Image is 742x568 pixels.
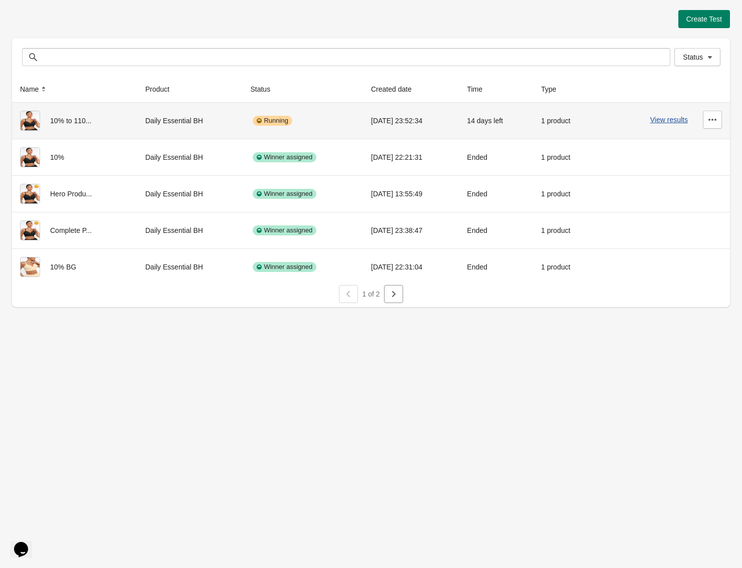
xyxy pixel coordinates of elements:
[541,184,590,204] div: 1 product
[367,80,426,98] button: Created date
[145,220,235,240] div: Daily Essential BH
[541,257,590,277] div: 1 product
[253,225,316,235] div: Winner assigned
[20,257,129,277] div: 10% BG
[467,257,525,277] div: Ended
[253,189,316,199] div: Winner assigned
[16,80,53,98] button: Name
[20,147,129,167] div: 10%
[20,184,129,204] div: Hero Produ...
[537,80,570,98] button: Type
[678,10,730,28] button: Create Test
[467,111,525,131] div: 14 days left
[20,111,129,131] div: 10% to 110...
[145,257,235,277] div: Daily Essential BH
[371,257,451,277] div: [DATE] 22:31:04
[541,147,590,167] div: 1 product
[650,116,688,124] button: View results
[541,220,590,240] div: 1 product
[362,290,380,298] span: 1 of 2
[683,53,703,61] span: Status
[145,147,235,167] div: Daily Essential BH
[253,152,316,162] div: Winner assigned
[253,116,292,126] div: Running
[463,80,497,98] button: Time
[246,80,284,98] button: Status
[371,111,451,131] div: [DATE] 23:52:34
[20,220,129,240] div: Complete P...
[674,48,720,66] button: Status
[145,111,235,131] div: Daily Essential BH
[371,184,451,204] div: [DATE] 13:55:49
[371,147,451,167] div: [DATE] 22:21:31
[253,262,316,272] div: Winner assigned
[141,80,183,98] button: Product
[371,220,451,240] div: [DATE] 23:38:47
[467,220,525,240] div: Ended
[686,15,722,23] span: Create Test
[145,184,235,204] div: Daily Essential BH
[541,111,590,131] div: 1 product
[467,147,525,167] div: Ended
[467,184,525,204] div: Ended
[10,528,42,558] iframe: chat widget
